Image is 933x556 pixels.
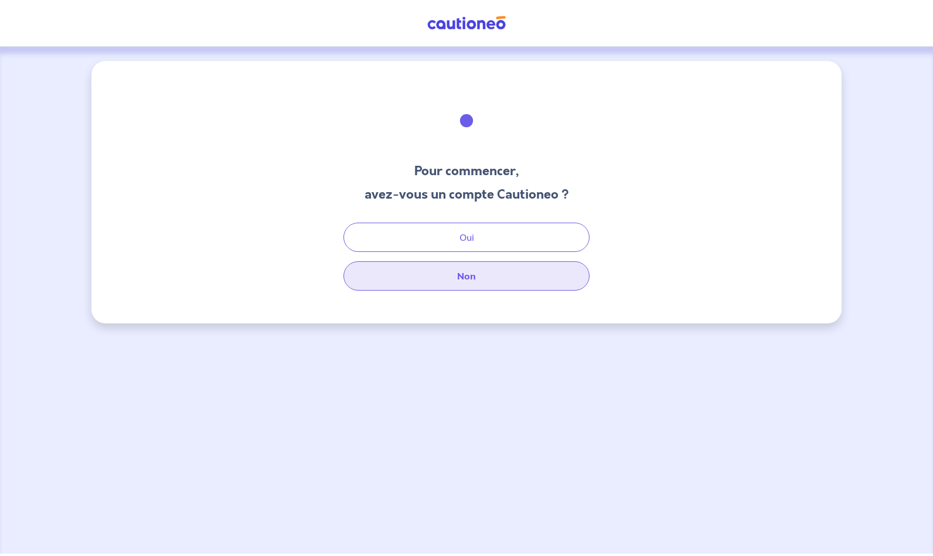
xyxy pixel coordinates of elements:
[365,162,569,180] h3: Pour commencer,
[343,261,590,291] button: Non
[423,16,510,30] img: Cautioneo
[343,223,590,252] button: Oui
[365,185,569,204] h3: avez-vous un compte Cautioneo ?
[435,89,498,152] img: illu_welcome.svg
